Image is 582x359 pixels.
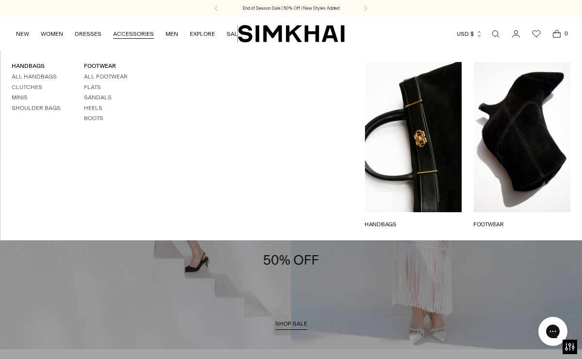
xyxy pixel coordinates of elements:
a: ACCESSORIES [113,23,154,45]
a: WOMEN [41,23,63,45]
a: NEW [16,23,29,45]
span: 0 [562,29,570,38]
a: DRESSES [75,23,101,45]
a: Open cart modal [547,24,566,44]
button: USD $ [457,23,482,45]
iframe: Sign Up via Text for Offers [8,322,98,351]
a: Go to the account page [506,24,526,44]
a: SIMKHAI [238,24,345,43]
a: SALE [227,23,241,45]
iframe: Gorgias live chat messenger [533,313,572,349]
a: MEN [166,23,178,45]
a: EXPLORE [190,23,215,45]
a: Wishlist [527,24,546,44]
a: Open search modal [486,24,505,44]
